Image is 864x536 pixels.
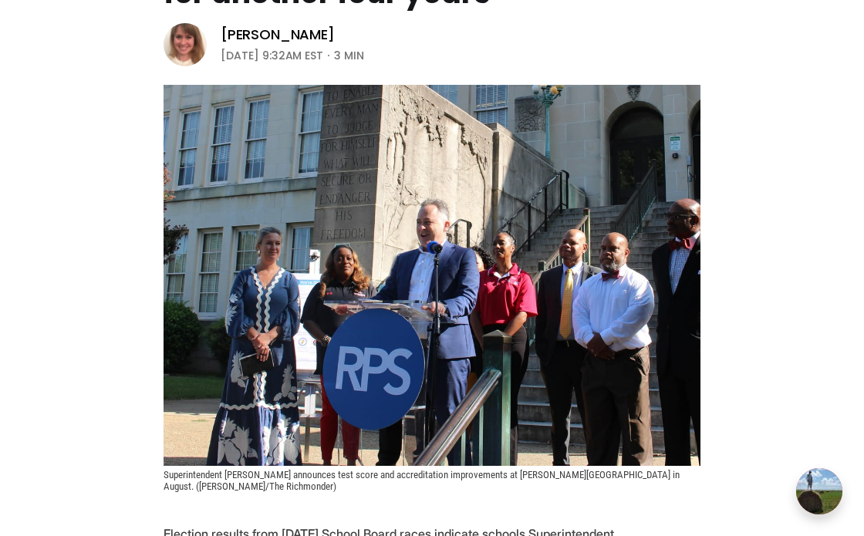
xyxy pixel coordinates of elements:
a: [PERSON_NAME] [221,25,335,44]
span: 3 min [334,46,364,65]
img: School Board race outcomes indicate Jason Kamras is safe for another four years [164,85,700,466]
span: Superintendent [PERSON_NAME] announces test score and accreditation improvements at [PERSON_NAME]... [164,469,682,492]
iframe: portal-trigger [783,460,864,536]
img: Sarah Vogelsong [164,23,207,66]
time: [DATE] 9:32AM EST [221,46,323,65]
